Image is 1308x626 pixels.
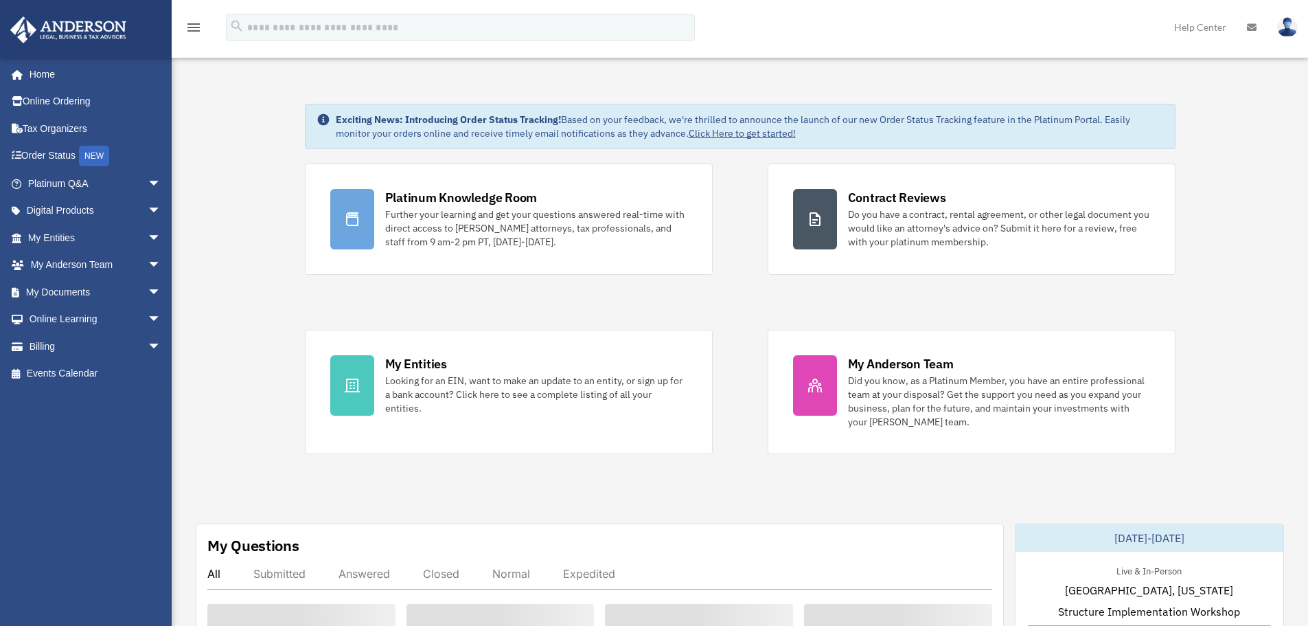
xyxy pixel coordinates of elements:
a: My Anderson Team Did you know, as a Platinum Member, you have an entire professional team at your... [768,330,1175,454]
a: menu [185,24,202,36]
a: Platinum Knowledge Room Further your learning and get your questions answered real-time with dire... [305,164,713,275]
div: Expedited [563,567,615,581]
a: Tax Organizers [10,115,182,142]
a: Platinum Q&Aarrow_drop_down [10,170,182,197]
img: Anderson Advisors Platinum Portal [6,16,130,43]
span: [GEOGRAPHIC_DATA], [US_STATE] [1065,582,1233,599]
div: Contract Reviews [848,189,946,206]
div: Live & In-Person [1105,563,1193,577]
span: arrow_drop_down [148,251,175,280]
a: Home [10,60,175,88]
div: Looking for an EIN, want to make an update to an entity, or sign up for a bank account? Click her... [385,374,687,415]
a: Events Calendar [10,360,182,388]
span: arrow_drop_down [148,197,175,225]
a: My Documentsarrow_drop_down [10,278,182,306]
i: search [229,19,244,34]
a: Online Ordering [10,88,182,115]
a: My Entities Looking for an EIN, want to make an update to an entity, or sign up for a bank accoun... [305,330,713,454]
div: All [207,567,220,581]
span: arrow_drop_down [148,170,175,198]
strong: Exciting News: Introducing Order Status Tracking! [336,113,561,126]
div: Further your learning and get your questions answered real-time with direct access to [PERSON_NAM... [385,208,687,249]
a: My Entitiesarrow_drop_down [10,224,182,251]
span: arrow_drop_down [148,306,175,334]
div: Closed [423,567,459,581]
span: Structure Implementation Workshop [1058,603,1240,620]
div: Answered [339,567,390,581]
img: User Pic [1277,17,1298,37]
div: Did you know, as a Platinum Member, you have an entire professional team at your disposal? Get th... [848,374,1150,429]
i: menu [185,19,202,36]
div: NEW [79,146,109,166]
div: Based on your feedback, we're thrilled to announce the launch of our new Order Status Tracking fe... [336,113,1164,140]
a: Digital Productsarrow_drop_down [10,197,182,225]
div: Do you have a contract, rental agreement, or other legal document you would like an attorney's ad... [848,208,1150,249]
a: Click Here to get started! [689,127,796,139]
div: Platinum Knowledge Room [385,189,538,206]
a: Order StatusNEW [10,142,182,170]
div: My Anderson Team [848,355,954,372]
span: arrow_drop_down [148,224,175,252]
div: My Entities [385,355,447,372]
span: arrow_drop_down [148,333,175,361]
a: Online Learningarrow_drop_down [10,306,182,333]
a: Contract Reviews Do you have a contract, rental agreement, or other legal document you would like... [768,164,1175,275]
span: arrow_drop_down [148,278,175,306]
div: My Questions [207,535,299,556]
a: Billingarrow_drop_down [10,333,182,360]
a: My Anderson Teamarrow_drop_down [10,251,182,279]
div: Normal [492,567,530,581]
div: [DATE]-[DATE] [1016,524,1283,552]
div: Submitted [253,567,306,581]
